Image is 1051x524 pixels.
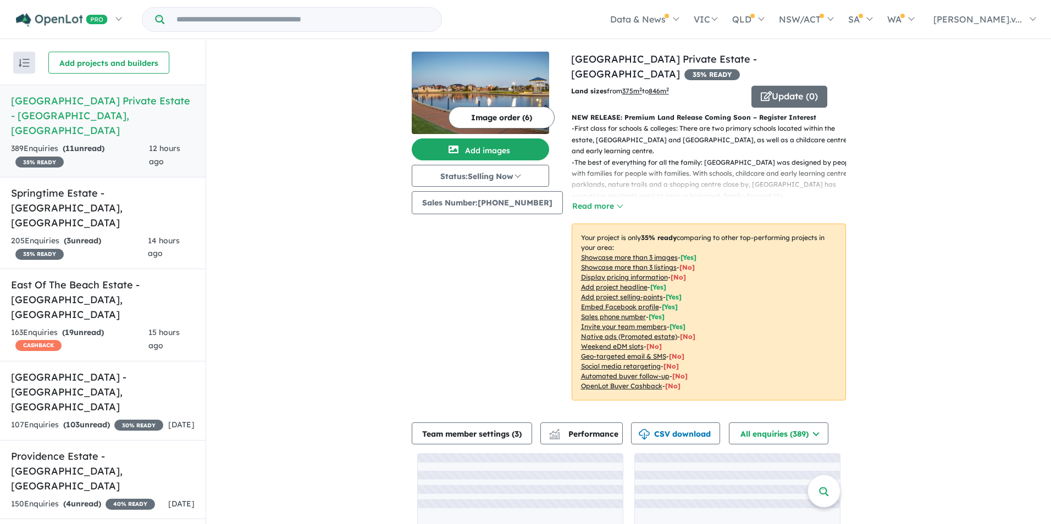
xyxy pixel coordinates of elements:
button: Read more [572,200,623,213]
span: Performance [551,429,618,439]
div: 163 Enquir ies [11,326,148,353]
button: Status:Selling Now [412,165,549,187]
u: Native ads (Promoted estate) [581,332,677,341]
sup: 2 [639,86,642,92]
u: Add project headline [581,283,648,291]
u: Showcase more than 3 listings [581,263,677,271]
b: Land sizes [571,87,607,95]
span: [No] [646,342,662,350]
span: 103 [66,420,80,430]
strong: ( unread) [63,499,101,509]
input: Try estate name, suburb, builder or developer [167,8,439,31]
span: 14 hours ago [148,236,180,259]
u: 846 m [649,87,669,95]
div: 389 Enquir ies [11,142,149,169]
u: Showcase more than 3 images [581,253,678,261]
button: Add images [412,138,549,160]
button: Image order (6) [449,107,555,129]
span: 35 % READY [684,69,740,80]
p: - First class for schools & colleges: There are two primary schools located within the estate, [G... [572,123,855,157]
p: NEW RELEASE: Premium Land Release Coming Soon – Register Interest [572,112,846,123]
img: sort.svg [19,59,30,67]
u: Social media retargeting [581,362,661,370]
span: 35 % READY [15,249,64,260]
span: [ No ] [679,263,695,271]
span: 35 % READY [15,157,64,168]
span: [ Yes ] [662,303,678,311]
div: 205 Enquir ies [11,235,148,261]
u: Embed Facebook profile [581,303,659,311]
div: 150 Enquir ies [11,498,155,511]
span: [ Yes ] [649,313,665,321]
img: Bletchley Park Private Estate - Southern River [412,52,549,134]
span: 15 hours ago [148,327,180,350]
a: [GEOGRAPHIC_DATA] Private Estate - [GEOGRAPHIC_DATA] [571,53,757,80]
span: [PERSON_NAME].v... [933,14,1022,25]
span: 11 [65,143,74,153]
img: Openlot PRO Logo White [16,13,108,27]
span: 3 [515,429,519,439]
span: [No] [663,362,679,370]
h5: Springtime Estate - [GEOGRAPHIC_DATA] , [GEOGRAPHIC_DATA] [11,186,195,230]
span: 19 [65,327,74,337]
div: 107 Enquir ies [11,419,163,432]
img: download icon [639,429,650,440]
span: [ Yes ] [666,293,682,301]
img: line-chart.svg [549,429,559,435]
button: Sales Number:[PHONE_NUMBER] [412,191,563,214]
span: [ Yes ] [681,253,696,261]
span: [ Yes ] [670,322,685,331]
span: [No] [672,372,688,380]
p: - The best of everything for all the family: [GEOGRAPHIC_DATA] was designed by people with famili... [572,157,855,202]
button: Add projects and builders [48,52,169,74]
span: 30 % READY [114,420,163,431]
strong: ( unread) [63,420,110,430]
button: Update (0) [751,86,827,108]
span: [No] [665,382,681,390]
span: 40 % READY [106,499,155,510]
span: 3 [67,236,71,246]
button: Team member settings (3) [412,422,532,444]
p: Your project is only comparing to other top-performing projects in your area: - - - - - - - - - -... [572,224,846,400]
b: 35 % ready [641,233,677,242]
u: Geo-targeted email & SMS [581,352,666,360]
strong: ( unread) [62,327,104,337]
u: OpenLot Buyer Cashback [581,382,662,390]
u: Add project selling-points [581,293,663,301]
span: [No] [669,352,684,360]
span: [ No ] [671,273,686,281]
span: [No] [680,332,695,341]
button: Performance [540,422,623,444]
span: [DATE] [168,420,195,430]
u: 375 m [622,87,642,95]
span: to [642,87,669,95]
u: Automated buyer follow-up [581,372,670,380]
button: CSV download [631,422,720,444]
button: All enquiries (389) [729,422,828,444]
u: Sales phone number [581,313,646,321]
span: [ Yes ] [650,283,666,291]
u: Invite your team members [581,322,667,331]
h5: Providence Estate - [GEOGRAPHIC_DATA] , [GEOGRAPHIC_DATA] [11,449,195,493]
strong: ( unread) [63,143,104,153]
span: CASHBACK [15,340,62,351]
span: [DATE] [168,499,195,509]
p: from [571,86,743,97]
span: 12 hours ago [149,143,180,166]
h5: [GEOGRAPHIC_DATA] - [GEOGRAPHIC_DATA] , [GEOGRAPHIC_DATA] [11,370,195,414]
u: Display pricing information [581,273,668,281]
span: 4 [66,499,71,509]
sup: 2 [666,86,669,92]
img: bar-chart.svg [549,432,560,439]
u: Weekend eDM slots [581,342,644,350]
h5: East Of The Beach Estate - [GEOGRAPHIC_DATA] , [GEOGRAPHIC_DATA] [11,277,195,322]
h5: [GEOGRAPHIC_DATA] Private Estate - [GEOGRAPHIC_DATA] , [GEOGRAPHIC_DATA] [11,93,195,138]
strong: ( unread) [64,236,101,246]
